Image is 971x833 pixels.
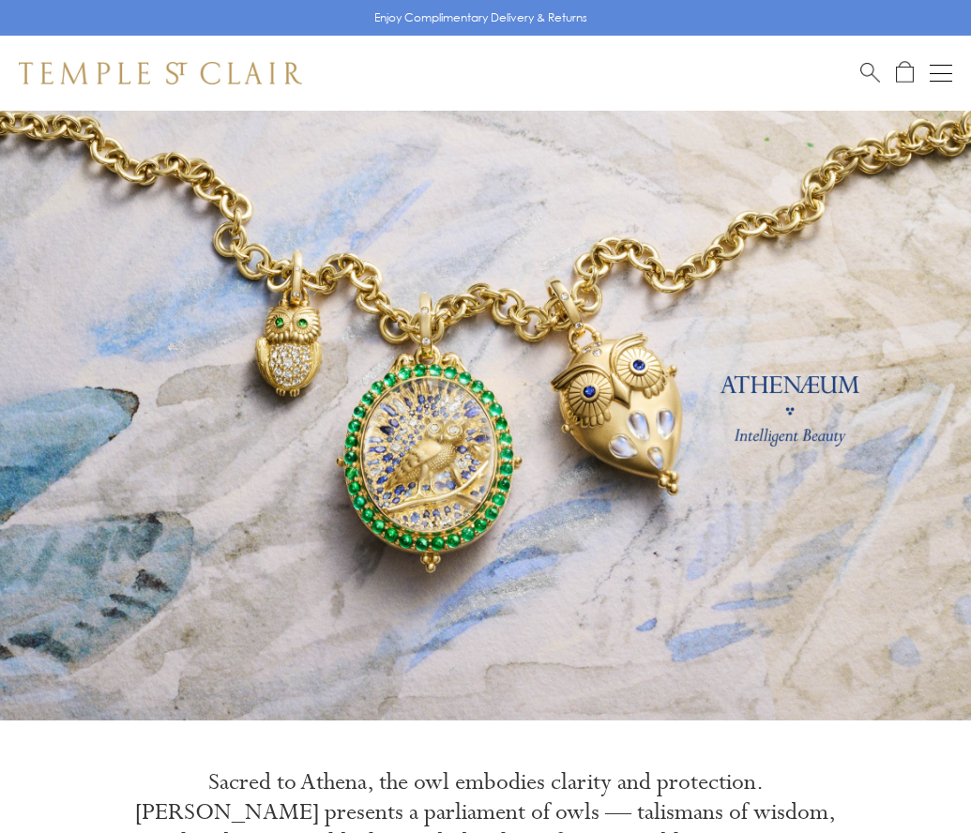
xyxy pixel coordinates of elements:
p: Enjoy Complimentary Delivery & Returns [374,8,587,27]
a: Open Shopping Bag [896,61,914,84]
a: Search [860,61,880,84]
button: Open navigation [930,62,952,84]
img: Temple St. Clair [19,62,302,84]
